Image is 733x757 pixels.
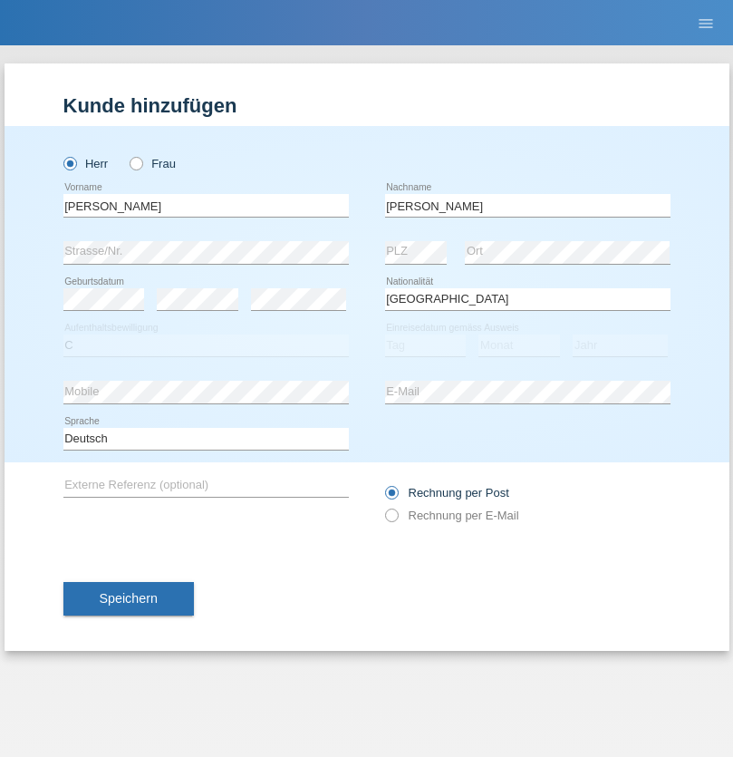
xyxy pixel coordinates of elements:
i: menu [697,15,715,33]
label: Frau [130,157,176,170]
label: Rechnung per E-Mail [385,509,519,522]
input: Rechnung per E-Mail [385,509,397,531]
input: Frau [130,157,141,169]
input: Herr [63,157,75,169]
label: Herr [63,157,109,170]
a: menu [688,17,724,28]
h1: Kunde hinzufügen [63,94,670,117]
input: Rechnung per Post [385,486,397,509]
span: Speichern [100,591,158,606]
button: Speichern [63,582,194,616]
label: Rechnung per Post [385,486,509,500]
